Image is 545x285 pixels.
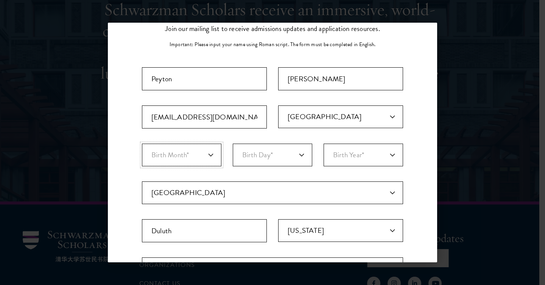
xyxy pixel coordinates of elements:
div: Birthdate* [142,144,403,181]
p: Join our mailing list to receive admissions updates and application resources. [165,22,380,35]
p: Important: Please input your name using Roman script. The form must be completed in English. [170,40,376,48]
input: Email Address* [142,105,267,129]
select: Day [233,144,312,166]
input: Last Name* [278,67,403,90]
input: City [142,219,267,242]
input: First Name* [142,67,267,90]
div: Anticipated Entry Term* [142,257,403,280]
select: Month [142,144,221,166]
div: Last Name (Family Name)* [278,67,403,90]
div: Primary Citizenship* [278,105,403,129]
select: Year [324,144,403,166]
